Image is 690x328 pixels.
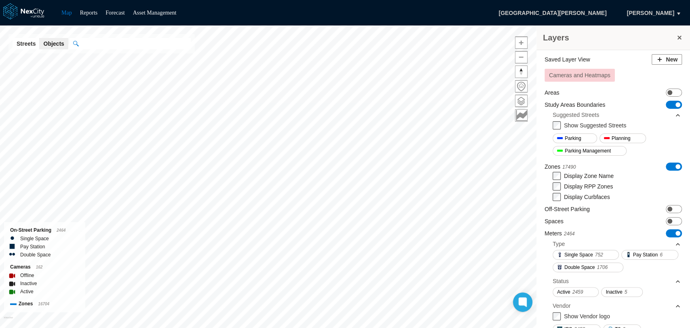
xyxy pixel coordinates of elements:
label: Saved Layer View [544,55,590,63]
span: 2464 [57,228,65,233]
a: Map [61,10,72,16]
button: Single Space752 [553,250,619,260]
span: 6 [660,251,663,259]
span: 17490 [562,164,576,170]
span: 162 [36,265,43,269]
button: Reset bearing to north [515,66,528,78]
button: Objects [39,38,68,49]
div: Status [553,277,569,285]
div: Vendor [553,302,570,310]
span: Parking Management [565,147,611,155]
span: 2459 [572,288,583,296]
label: Zones [544,163,576,171]
span: Objects [43,40,64,48]
span: Double Space [564,263,595,271]
button: Parking Management [553,146,627,156]
span: Cameras and Heatmaps [549,72,610,78]
div: Status [553,275,681,287]
span: [PERSON_NAME] [627,9,674,17]
div: Zones [10,300,79,308]
label: Double Space [20,251,51,259]
div: Type [553,240,565,248]
div: Suggested Streets [553,109,681,121]
a: Reports [80,10,98,16]
span: [GEOGRAPHIC_DATA][PERSON_NAME] [490,6,615,20]
a: Mapbox homepage [4,316,13,326]
label: Active [20,288,34,296]
span: Zoom out [515,51,527,63]
span: Inactive [606,288,622,296]
div: Type [553,238,681,250]
label: Show Vendor logo [564,313,610,320]
div: Suggested Streets [553,111,599,119]
label: Meters [544,229,575,238]
span: Single Space [564,251,593,259]
span: 752 [595,251,603,259]
label: Spaces [544,217,563,225]
label: Show Suggested Streets [564,122,626,129]
button: Double Space1706 [553,262,623,272]
a: Forecast [106,10,124,16]
button: Streets [13,38,40,49]
div: On-Street Parking [10,226,79,235]
span: Pay Station [633,251,658,259]
label: Offline [20,271,34,279]
button: New [652,54,682,65]
label: Off-Street Parking [544,205,590,213]
label: Areas [544,89,559,97]
button: Pay Station6 [621,250,678,260]
span: Active [557,288,570,296]
a: Asset Management [133,10,177,16]
div: Cameras [10,263,79,271]
button: Home [515,80,528,93]
label: Display RPP Zones [564,183,613,190]
span: Zoom in [515,37,527,49]
span: Streets [17,40,36,48]
button: Inactive5 [601,287,643,297]
span: New [666,55,677,63]
span: Parking [565,134,581,142]
label: Display Zone Name [564,173,614,179]
h3: Layers [543,32,675,43]
span: Planning [612,134,631,142]
label: Study Areas Boundaries [544,101,605,109]
button: Key metrics [515,109,528,122]
label: Pay Station [20,243,45,251]
button: Layers management [515,95,528,107]
span: 5 [625,288,627,296]
span: 2464 [564,231,575,237]
button: Active2459 [553,287,599,297]
label: Inactive [20,279,37,288]
div: Vendor [553,300,681,312]
span: 1706 [597,263,608,271]
button: Zoom out [515,51,528,63]
button: [PERSON_NAME] [618,6,683,20]
button: Planning [599,133,646,143]
span: Reset bearing to north [515,66,527,78]
button: Zoom in [515,36,528,49]
button: Parking [553,133,597,143]
label: Display Curbfaces [564,194,610,200]
button: Cameras and Heatmaps [544,69,615,82]
label: Single Space [20,235,49,243]
span: 16704 [38,302,49,306]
